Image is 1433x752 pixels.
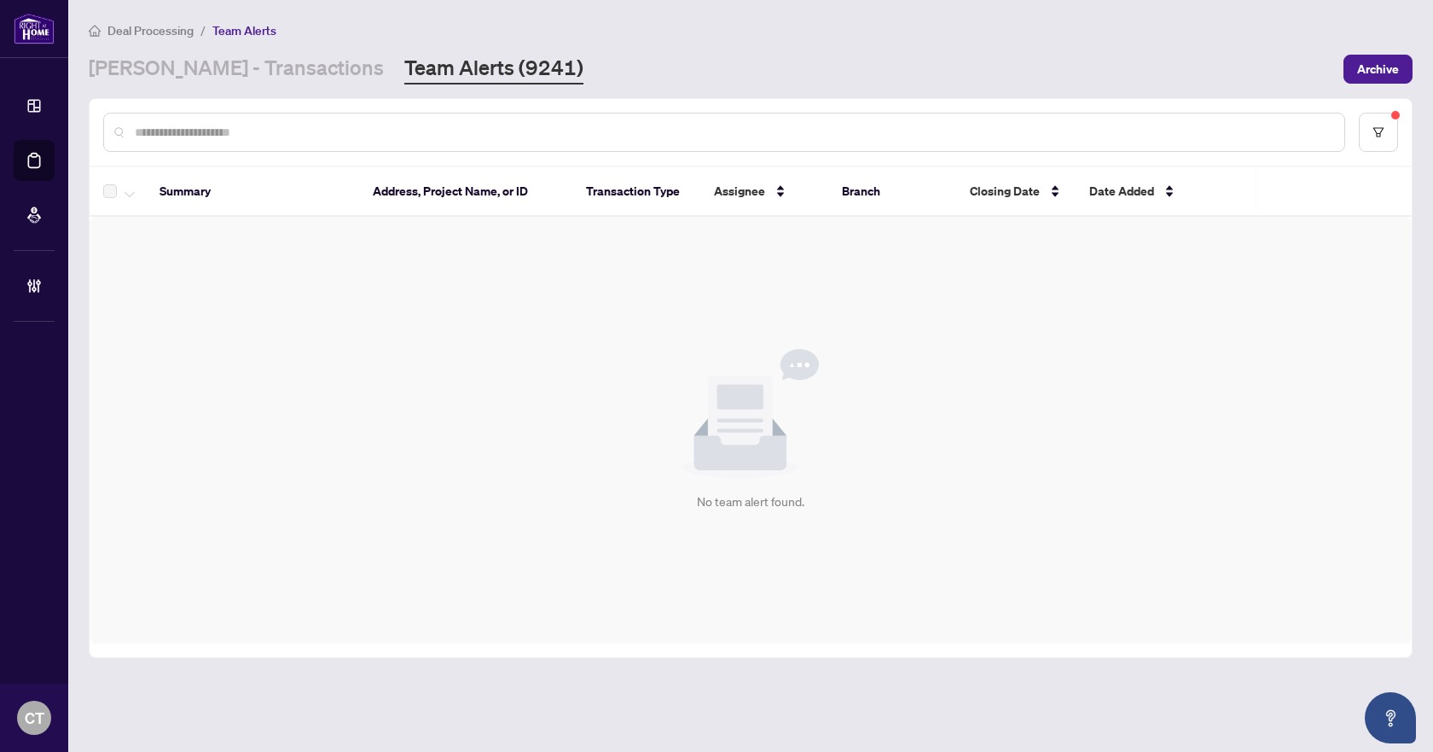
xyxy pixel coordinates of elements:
[700,167,828,217] th: Assignee
[714,182,765,201] span: Assignee
[89,25,101,37] span: home
[970,182,1040,201] span: Closing Date
[14,13,55,44] img: logo
[1359,113,1398,152] button: filter
[1365,692,1416,743] button: Open asap
[1372,126,1384,138] span: filter
[697,493,804,511] div: No team alert found.
[146,167,359,217] th: Summary
[25,706,44,730] span: CT
[682,349,819,479] img: Null State Icon
[212,23,276,38] span: Team Alerts
[89,54,384,85] a: [PERSON_NAME] - Transactions
[404,54,583,85] a: Team Alerts (9241)
[572,167,700,217] th: Transaction Type
[956,167,1076,217] th: Closing Date
[107,23,194,38] span: Deal Processing
[1357,55,1399,83] span: Archive
[200,20,206,40] li: /
[1089,182,1154,201] span: Date Added
[1343,55,1413,84] button: Archive
[1076,167,1229,217] th: Date Added
[359,167,572,217] th: Address, Project Name, or ID
[828,167,956,217] th: Branch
